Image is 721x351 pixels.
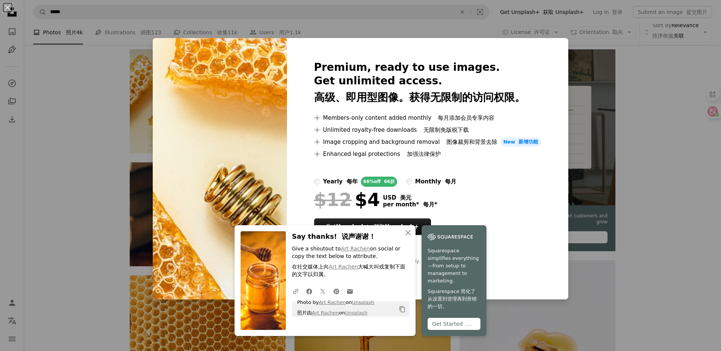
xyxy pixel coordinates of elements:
[314,91,525,104] font: 高级、即用型图像。获得无限制的访问权限。
[407,151,441,157] font: 加强法律保护
[314,218,431,235] button: GetUnsplash+ 获取Unsplash+
[446,139,497,145] font: 图像裁剪和背景去除
[385,223,419,230] strong: Unsplash+
[292,245,410,281] p: Give a shoutout to on social or copy the text below to attribute.
[314,137,542,147] li: Image cropping and background removal
[422,225,486,336] a: Squarespace simplifies everything—from setup to management to marketing.Squarespace 简化了从设置到管理再到营销...
[314,179,320,185] input: yearly 每年66%off 66折
[336,223,370,230] strong: Unsplash+
[292,231,410,242] h3: Say thanks!
[319,299,346,305] a: Art Rachen
[297,310,367,316] font: 照片由 on
[400,194,411,201] font: 美元
[406,179,412,185] input: monthly 每月
[153,38,287,300] img: premium_photo-1664273586932-ab870d61f7e9
[428,318,480,330] div: Get Started
[352,299,374,305] a: Unsplash
[396,303,409,316] button: Copy to clipboard
[374,223,419,230] font: 获取
[330,284,343,299] a: Share on Pinterest
[438,114,494,121] font: 每月添加会员专享内容
[383,194,437,201] span: USD
[342,232,376,240] font: 说声谢谢！
[293,296,374,322] span: Photo by on
[323,177,358,186] div: yearly
[314,61,542,107] h2: Premium, ready to use images. Get unlimited access.
[415,177,456,186] div: monthly
[292,264,405,277] font: 在社交媒体上向 大喊大叫或复制下面的文字以归属。
[383,201,437,208] span: per month *
[341,246,370,252] a: Art Rachen
[423,127,469,133] font: 无限制免版税下载
[519,139,538,145] font: 新增功能
[314,113,542,122] li: Members-only content added monthly
[428,288,477,309] font: Squarespace 简化了从设置到管理再到营销的一切。
[345,310,367,316] a: Unsplash
[316,284,330,299] a: Share on Twitter
[384,179,395,184] font: 66折
[428,231,473,243] img: file-1747939142011-51e5cc87e3c9
[314,125,542,134] li: Unlimited royalty-free downloads
[347,178,358,185] font: 每年
[302,284,316,299] a: Share on Facebook
[445,178,456,185] font: 每月
[361,177,397,187] div: 66% off
[343,284,357,299] a: Share over email
[314,190,380,209] div: $4
[466,321,487,327] font: 开始使用
[329,264,358,270] a: Art Rachen
[314,190,352,209] span: $12
[314,150,542,159] li: Enhanced legal protections
[500,137,542,147] span: New
[312,310,339,316] a: Art Rachen
[428,247,480,313] span: Squarespace simplifies everything—from setup to management to marketing.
